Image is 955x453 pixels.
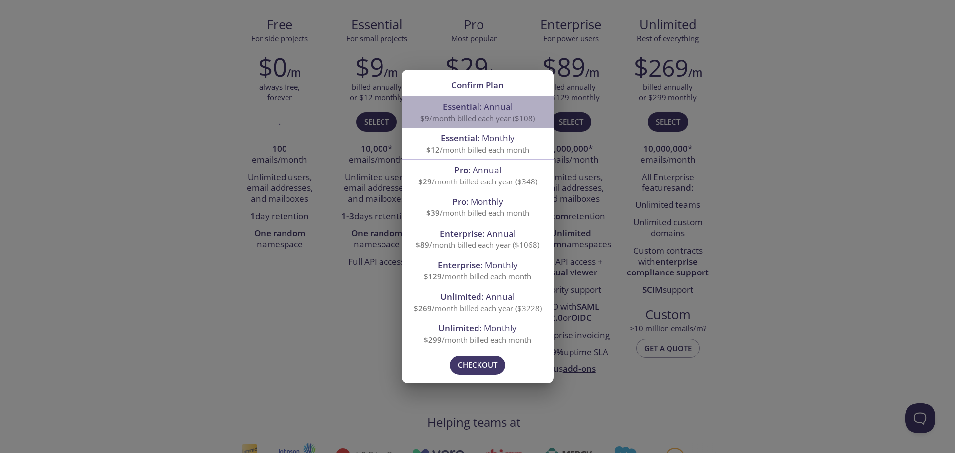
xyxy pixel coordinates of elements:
[424,335,442,345] span: $299
[402,160,554,191] div: Pro: Annual$29/month billed each year ($348)
[440,228,516,239] span: : Annual
[416,240,539,250] span: /month billed each year ($1068)
[402,96,554,128] div: Essential: Annual$9/month billed each year ($108)
[440,291,481,302] span: Unlimited
[443,101,479,112] span: Essential
[402,223,554,255] div: Enterprise: Annual$89/month billed each year ($1068)
[458,359,497,371] span: Checkout
[402,286,554,318] div: Unlimited: Annual$269/month billed each year ($3228)
[424,272,442,281] span: $129
[454,164,468,176] span: Pro
[426,145,529,155] span: /month billed each month
[420,113,429,123] span: $9
[418,177,432,186] span: $29
[402,255,554,286] div: Enterprise: Monthly$129/month billed each month
[441,132,477,144] span: Essential
[418,177,537,186] span: /month billed each year ($348)
[438,259,518,271] span: : Monthly
[416,240,429,250] span: $89
[438,322,479,334] span: Unlimited
[402,96,554,349] ul: confirm plan selection
[451,79,504,91] span: Confirm Plan
[424,272,531,281] span: /month billed each month
[402,128,554,159] div: Essential: Monthly$12/month billed each month
[426,208,440,218] span: $39
[440,228,482,239] span: Enterprise
[402,191,554,223] div: Pro: Monthly$39/month billed each month
[424,335,531,345] span: /month billed each month
[452,196,466,207] span: Pro
[426,208,529,218] span: /month billed each month
[440,291,515,302] span: : Annual
[454,164,501,176] span: : Annual
[414,303,432,313] span: $269
[438,259,480,271] span: Enterprise
[420,113,535,123] span: /month billed each year ($108)
[452,196,503,207] span: : Monthly
[426,145,440,155] span: $12
[402,318,554,349] div: Unlimited: Monthly$299/month billed each month
[450,356,505,374] button: Checkout
[438,322,517,334] span: : Monthly
[443,101,513,112] span: : Annual
[441,132,515,144] span: : Monthly
[414,303,542,313] span: /month billed each year ($3228)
